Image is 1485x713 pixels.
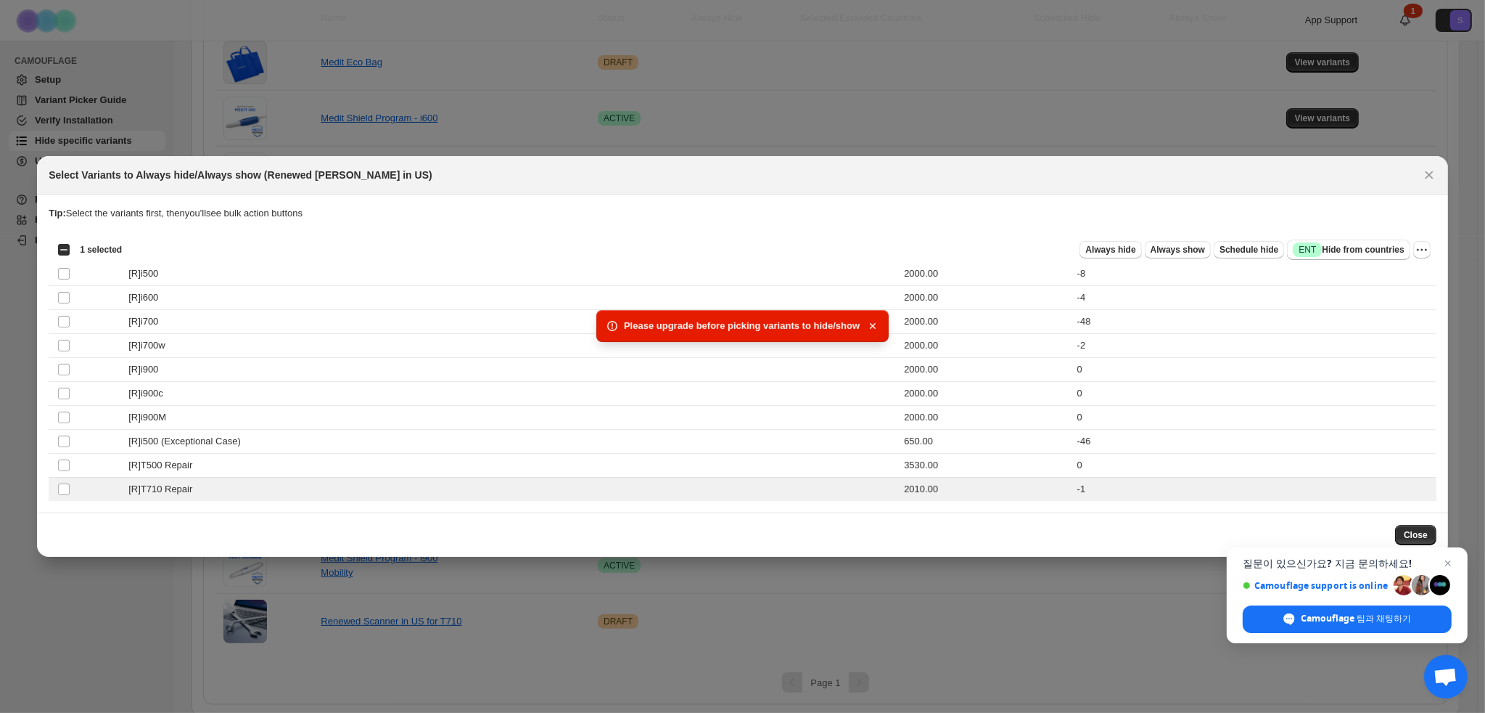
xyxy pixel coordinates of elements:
td: -48 [1073,310,1436,334]
td: -46 [1073,430,1436,454]
button: SuccessENTHide from countries [1287,240,1410,260]
td: -4 [1073,286,1436,310]
h2: Select Variants to Always hide/Always show (Renewed [PERSON_NAME] in US) [49,168,432,182]
span: [R]i500 (Exceptional Case) [128,434,248,449]
td: 2000.00 [900,334,1072,358]
span: ENT [1299,244,1316,256]
td: -8 [1073,262,1436,286]
span: [R]i500 [128,266,166,281]
td: 2000.00 [900,382,1072,406]
span: 채팅 닫기 [1439,555,1457,572]
td: 2000.00 [900,262,1072,286]
td: 0 [1073,358,1436,382]
td: 0 [1073,382,1436,406]
span: Hide from countries [1293,243,1404,257]
td: -2 [1073,334,1436,358]
button: Always show [1145,241,1211,258]
span: 질문이 있으신가요? 지금 문의하세요! [1243,558,1452,569]
span: [R]i900c [128,386,171,401]
button: Always hide [1079,241,1141,258]
td: 2000.00 [900,286,1072,310]
span: [R]i600 [128,290,166,305]
button: More actions [1413,241,1431,258]
span: Close [1404,529,1428,541]
td: 3530.00 [900,454,1072,478]
td: 2000.00 [900,406,1072,430]
span: [R]i900 [128,362,166,377]
p: Select the variants first, then you'll see bulk action buttons [49,206,1436,221]
td: 0 [1073,454,1436,478]
span: Please upgrade before picking variants to hide/show [624,319,860,333]
span: [R]i700 [128,314,166,329]
span: [R]i700w [128,338,173,353]
td: 650.00 [900,430,1072,454]
td: 0 [1073,406,1436,430]
div: 채팅 열기 [1424,655,1468,698]
span: Camouflage support is online [1243,580,1389,591]
button: Close [1419,165,1439,185]
span: Camouflage 팀과 채팅하기 [1301,612,1412,625]
div: Camouflage 팀과 채팅하기 [1243,606,1452,633]
button: Schedule hide [1214,241,1284,258]
button: Close [1395,525,1436,545]
td: -1 [1073,478,1436,502]
span: Schedule hide [1219,244,1278,256]
strong: Tip: [49,208,66,219]
td: 2000.00 [900,358,1072,382]
span: [R]T500 Repair [128,458,200,473]
span: [R]i900M [128,410,174,425]
td: 2010.00 [900,478,1072,502]
span: Always hide [1085,244,1135,256]
span: Always show [1151,244,1205,256]
span: 1 selected [80,244,122,256]
td: 2000.00 [900,310,1072,334]
span: [R]T710 Repair [128,482,200,497]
